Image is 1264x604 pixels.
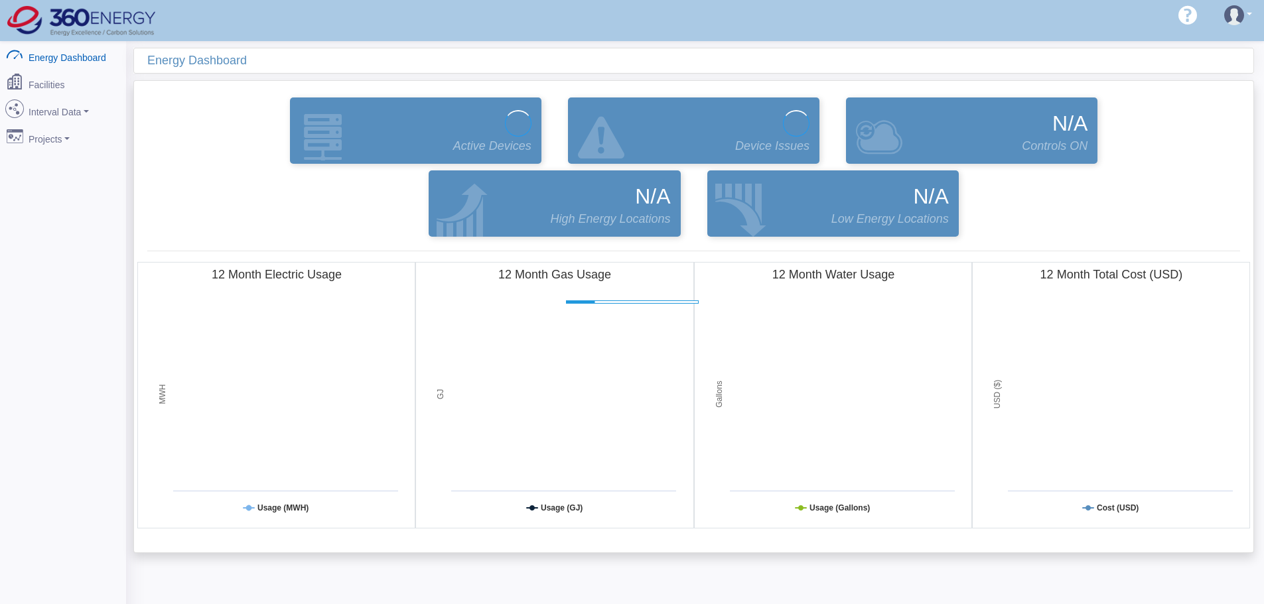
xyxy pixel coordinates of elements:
[772,268,894,281] tspan: 12 Month Water Usage
[1022,137,1088,155] span: Controls ON
[993,380,1002,408] tspan: USD ($)
[541,503,583,513] tspan: Usage (GJ)
[212,268,342,281] tspan: 12 Month Electric Usage
[1052,107,1088,139] span: N/A
[550,210,670,228] span: High Energy Locations
[287,97,545,164] a: Active Devices
[1097,503,1139,513] tspan: Cost (USD)
[147,48,1253,73] div: Energy Dashboard
[809,503,870,513] tspan: Usage (Gallons)
[715,381,724,408] tspan: Gallons
[635,180,670,212] span: N/A
[277,94,555,167] div: Devices that are actively reporting data.
[453,137,531,155] span: Active Devices
[436,389,445,399] tspan: GJ
[498,268,611,281] tspan: 12 Month Gas Usage
[158,385,167,404] tspan: MWH
[1224,5,1244,25] img: user-3.svg
[555,94,833,167] div: Devices that are active and configured but are in an error state.
[1040,268,1182,281] tspan: 12 Month Total Cost (USD)
[735,137,809,155] span: Device Issues
[913,180,948,212] span: N/A
[257,503,309,513] tspan: Usage (MWH)
[831,210,949,228] span: Low Energy Locations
